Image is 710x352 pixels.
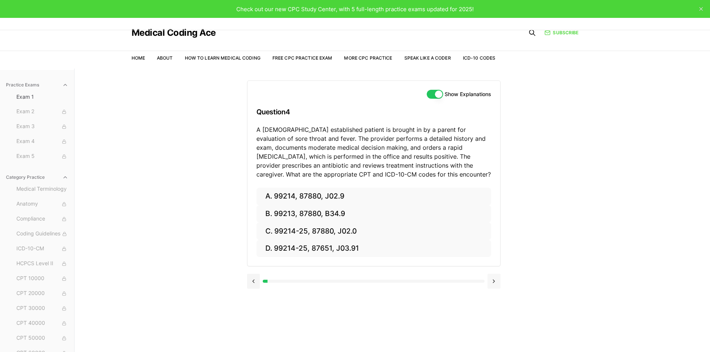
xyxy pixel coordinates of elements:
[545,29,578,36] a: Subscribe
[272,55,332,61] a: Free CPC Practice Exam
[256,188,491,205] button: A. 99214, 87880, J02.9
[13,136,71,148] button: Exam 4
[3,79,71,91] button: Practice Exams
[13,273,71,285] button: CPT 10000
[132,28,216,37] a: Medical Coding Ace
[13,121,71,133] button: Exam 3
[16,289,68,298] span: CPT 20000
[185,55,261,61] a: How to Learn Medical Coding
[13,150,71,162] button: Exam 5
[16,200,68,208] span: Anatomy
[256,240,491,257] button: D. 99214-25, 87651, J03.91
[16,93,68,101] span: Exam 1
[13,106,71,118] button: Exam 2
[16,108,68,116] span: Exam 2
[463,55,495,61] a: ICD-10 Codes
[13,243,71,255] button: ICD-10-CM
[13,332,71,344] button: CPT 50000
[16,230,68,238] span: Coding Guidelines
[16,319,68,327] span: CPT 40000
[256,125,491,179] p: A [DEMOGRAPHIC_DATA] established patient is brought in by a parent for evaluation of sore throat ...
[344,55,392,61] a: More CPC Practice
[13,198,71,210] button: Anatomy
[13,91,71,103] button: Exam 1
[445,92,491,97] label: Show Explanations
[16,304,68,313] span: CPT 30000
[695,3,707,15] button: close
[16,275,68,283] span: CPT 10000
[16,152,68,161] span: Exam 5
[13,288,71,299] button: CPT 20000
[404,55,451,61] a: Speak Like a Coder
[3,171,71,183] button: Category Practice
[13,317,71,329] button: CPT 40000
[256,222,491,240] button: C. 99214-25, 87880, J02.0
[236,6,474,13] span: Check out our new CPC Study Center, with 5 full-length practice exams updated for 2025!
[13,213,71,225] button: Compliance
[16,260,68,268] span: HCPCS Level II
[16,123,68,131] span: Exam 3
[132,55,145,61] a: Home
[16,245,68,253] span: ICD-10-CM
[16,137,68,146] span: Exam 4
[16,185,68,193] span: Medical Terminology
[13,258,71,270] button: HCPCS Level II
[16,215,68,223] span: Compliance
[13,183,71,195] button: Medical Terminology
[256,101,491,123] h3: Question 4
[13,302,71,314] button: CPT 30000
[16,334,68,342] span: CPT 50000
[256,205,491,223] button: B. 99213, 87880, B34.9
[13,228,71,240] button: Coding Guidelines
[157,55,173,61] a: About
